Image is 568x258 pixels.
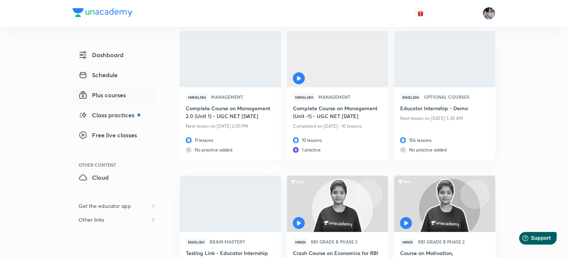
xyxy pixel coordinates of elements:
[73,108,156,125] a: Class practices
[186,121,275,131] p: Next lesson on [DATE] 2:00 PM
[73,68,156,85] a: Schedule
[293,147,299,153] img: practice
[79,173,109,182] span: Cloud
[315,95,350,100] a: Management
[186,238,207,246] span: English
[293,121,382,131] p: Completed on [DATE] • 10 lessons
[394,31,495,87] a: Thumbnail
[73,48,156,65] a: Dashboard
[79,111,140,120] span: Class practices
[293,135,382,145] p: 10 lessons
[179,30,282,88] img: Thumbnail
[424,95,472,99] span: Optional Courses
[73,128,156,145] a: Free live classes
[394,176,495,232] a: Thumbnail
[415,7,427,19] button: avatar
[73,199,137,213] h6: Get the educator app
[79,131,137,140] span: Free live classes
[211,95,246,99] span: Management
[415,239,465,245] a: RBI Grade B Phase 2
[207,239,245,245] a: Brain Mastery
[179,175,282,232] img: Thumbnail
[287,176,388,232] a: Thumbnail
[400,135,489,145] p: 156 lessons
[400,137,406,143] img: lesson
[483,7,495,20] img: Tanya Gautam
[79,91,126,99] span: Plus courses
[400,147,406,153] img: practice
[400,93,421,101] span: English
[79,163,156,167] div: Other Content
[73,88,156,105] a: Plus courses
[79,50,124,59] span: Dashboard
[186,147,192,153] img: practice
[293,238,308,246] span: Hindi
[293,93,315,101] span: Hinglish
[287,31,388,87] a: Thumbnail
[293,104,382,121] a: Complete Course on Management (Unit -1) - UGC NET [DATE]
[186,135,275,145] p: 11 lessons
[73,213,110,226] h6: Other links
[180,176,281,232] a: Thumbnail
[400,104,489,114] a: Educator Internship - Demo
[293,145,382,155] p: 1 practice
[311,239,360,244] span: RBI Grade B Phase 2
[79,71,118,79] span: Schedule
[400,114,489,123] p: Next lesson on [DATE] 5:30 AM
[186,104,275,121] a: Complete Course on Management 2.0 (Unit 1) - UGC NET [DATE]
[400,145,489,155] p: No practice added
[417,10,424,17] img: avatar
[293,137,299,143] img: lesson
[73,170,156,187] a: Cloud
[502,229,560,250] iframe: Help widget launcher
[73,8,133,19] a: Company Logo
[186,93,208,101] span: Hinglish
[308,239,357,245] a: RBI Grade B Phase 2
[393,30,496,88] img: Thumbnail
[186,145,275,155] p: No practice added
[318,95,353,99] span: Management
[208,95,243,100] a: Management
[421,95,469,100] a: Optional Courses
[73,8,133,17] img: Company Logo
[180,31,281,87] a: Thumbnail
[418,239,468,244] span: RBI Grade B Phase 2
[210,239,248,244] span: Brain Mastery
[186,137,192,143] img: lesson
[400,238,415,246] span: Hindi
